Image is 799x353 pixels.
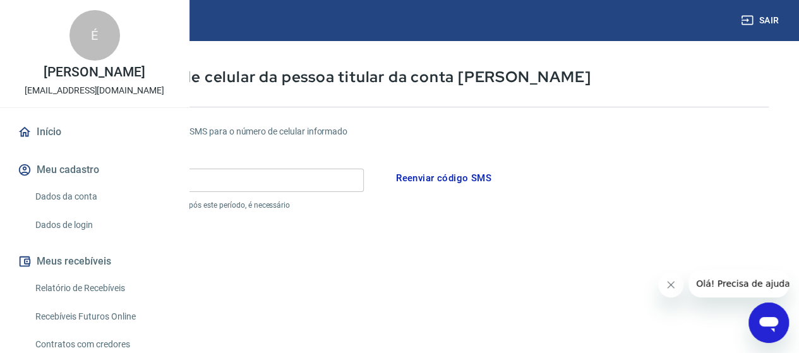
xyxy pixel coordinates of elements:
iframe: Mensagem da empresa [688,270,789,297]
button: Meu cadastro [15,156,174,184]
a: Dados de login [30,212,174,238]
button: Sair [738,9,784,32]
span: Olá! Precisa de ajuda? [8,9,106,19]
a: Relatório de Recebíveis [30,275,174,301]
p: [PERSON_NAME] [44,66,145,79]
iframe: Fechar mensagem [658,272,683,297]
h6: Por favor, informe o código enviado por SMS para o número de celular informado [35,125,769,138]
iframe: Botão para abrir a janela de mensagens [748,302,789,343]
a: Dados da conta [30,184,174,210]
button: Meus recebíveis [15,248,174,275]
p: Cadastre o número de celular da pessoa titular da conta [PERSON_NAME] [35,67,769,87]
a: Início [15,118,174,146]
button: Reenviar código SMS [389,165,498,191]
p: [EMAIL_ADDRESS][DOMAIN_NAME] [25,84,164,97]
div: É [69,10,120,61]
a: Recebíveis Futuros Online [30,304,174,330]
